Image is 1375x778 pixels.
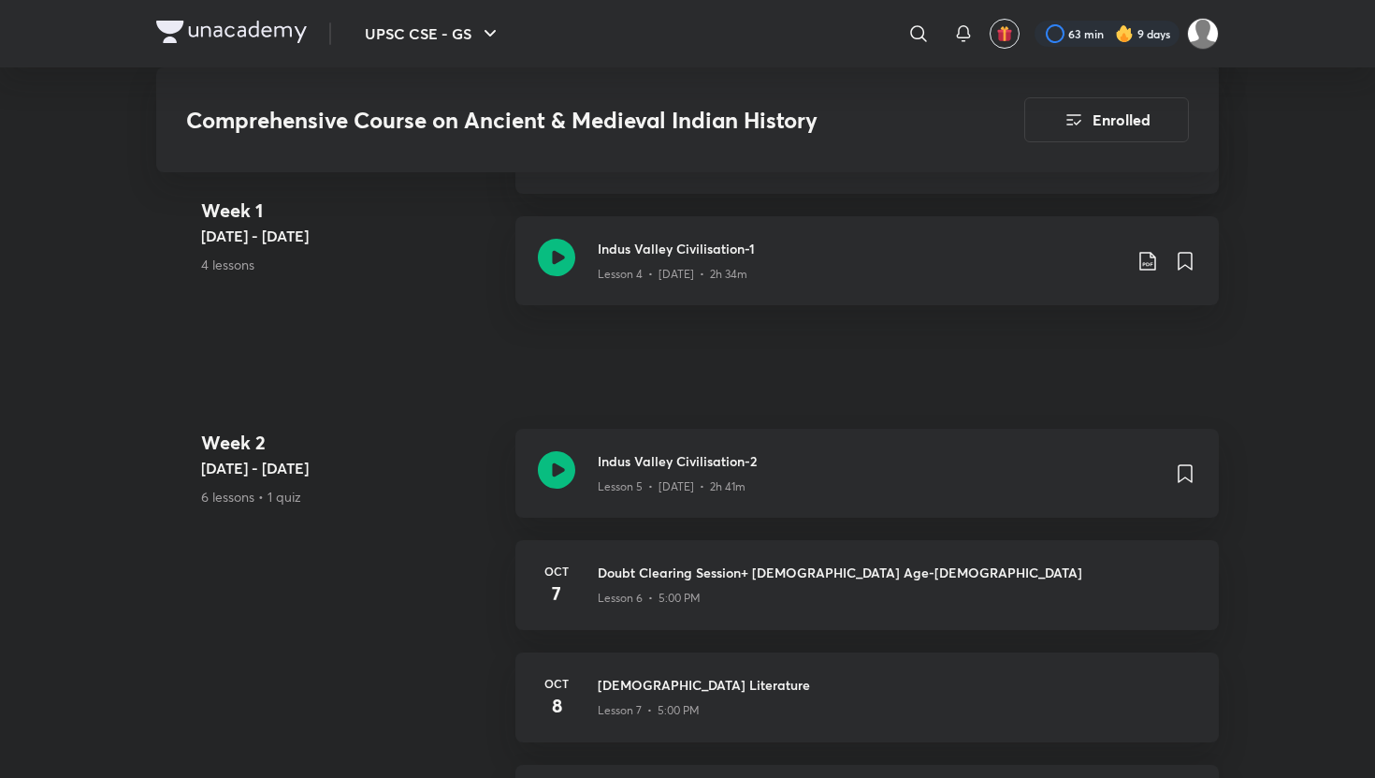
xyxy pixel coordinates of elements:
h4: Week 2 [201,429,500,457]
h4: Week 1 [201,197,500,225]
p: Lesson 7 • 5:00 PM [598,702,700,719]
button: avatar [990,19,1020,49]
h4: 8 [538,692,575,720]
img: streak [1115,24,1134,43]
img: Company Logo [156,21,307,43]
p: 6 lessons • 1 quiz [201,487,500,506]
h3: Comprehensive Course on Ancient & Medieval Indian History [186,107,919,134]
h3: [DEMOGRAPHIC_DATA] Literature [598,675,1196,695]
h6: Oct [538,563,575,580]
h6: Oct [538,675,575,692]
p: Lesson 4 • [DATE] • 2h 34m [598,266,747,283]
h3: Indus Valley Civilisation-2 [598,451,1159,471]
h3: Doubt Clearing Session+ [DEMOGRAPHIC_DATA] Age-[DEMOGRAPHIC_DATA] [598,563,1196,582]
p: Lesson 6 • 5:00 PM [598,590,701,607]
p: Lesson 5 • [DATE] • 2h 41m [598,478,745,495]
p: 4 lessons [201,255,500,274]
img: avatar [996,25,1013,42]
button: Enrolled [1024,97,1189,142]
button: UPSC CSE - GS [354,15,513,52]
a: Oct7Doubt Clearing Session+ [DEMOGRAPHIC_DATA] Age-[DEMOGRAPHIC_DATA]Lesson 6 • 5:00 PM [515,540,1219,653]
h4: 7 [538,580,575,608]
img: Ayush Kumar [1187,18,1219,50]
h5: [DATE] - [DATE] [201,225,500,247]
h3: Indus Valley Civilisation-1 [598,239,1122,258]
a: Oct8[DEMOGRAPHIC_DATA] LiteratureLesson 7 • 5:00 PM [515,653,1219,765]
a: Company Logo [156,21,307,48]
a: Indus Valley Civilisation-1Lesson 4 • [DATE] • 2h 34m [515,216,1219,328]
a: Indus Valley Civilisation-2Lesson 5 • [DATE] • 2h 41m [515,429,1219,540]
h5: [DATE] - [DATE] [201,457,500,479]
